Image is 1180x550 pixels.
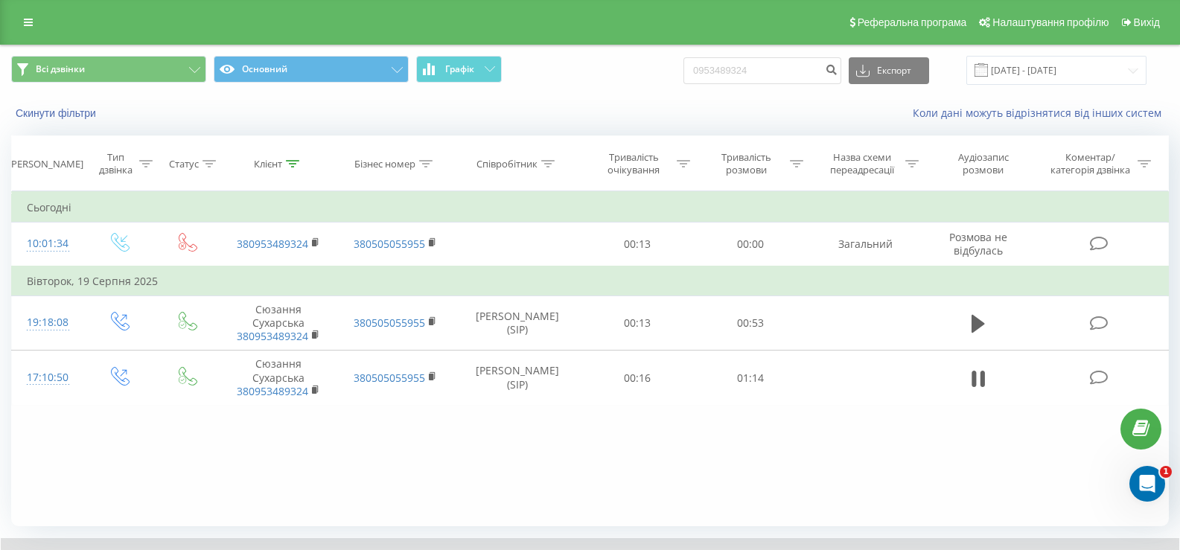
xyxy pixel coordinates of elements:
a: 380953489324 [237,237,308,251]
td: [PERSON_NAME] (SIP) [454,295,581,351]
div: 10:01:34 [27,229,69,258]
div: Аудіозапис розмови [937,151,1029,176]
span: Графік [445,64,474,74]
div: Тривалість розмови [707,151,786,176]
div: Коментар/категорія дзвінка [1047,151,1134,176]
div: Статус [169,158,199,170]
a: Коли дані можуть відрізнятися вiд інших систем [913,106,1169,120]
div: 17:10:50 [27,363,69,392]
input: Пошук за номером [683,57,841,84]
div: Співробітник [476,158,538,170]
a: 380505055955 [354,371,425,385]
td: [PERSON_NAME] (SIP) [454,351,581,406]
div: [PERSON_NAME] [8,158,83,170]
span: Реферальна програма [858,16,967,28]
span: Налаштування профілю [992,16,1109,28]
td: Сюзання Сухарська [220,295,337,351]
div: 19:18:08 [27,308,69,337]
td: 00:13 [581,295,694,351]
button: Основний [214,56,409,83]
a: 380953489324 [237,384,308,398]
a: 380505055955 [354,316,425,330]
a: 380505055955 [354,237,425,251]
td: Сьогодні [12,193,1169,223]
td: 00:53 [694,295,807,351]
div: Назва схеми переадресації [822,151,902,176]
td: 00:16 [581,351,694,406]
div: Тип дзвінка [97,151,135,176]
td: 00:13 [581,223,694,266]
div: Клієнт [254,158,282,170]
td: 01:14 [694,351,807,406]
button: Всі дзвінки [11,56,206,83]
button: Графік [416,56,502,83]
span: Всі дзвінки [36,63,85,75]
a: 380953489324 [237,329,308,343]
td: Вівторок, 19 Серпня 2025 [12,266,1169,296]
iframe: Intercom live chat [1129,466,1165,502]
div: Тривалість очікування [594,151,673,176]
td: 00:00 [694,223,807,266]
span: Розмова не відбулась [949,230,1007,258]
button: Експорт [849,57,929,84]
span: 1 [1160,466,1172,478]
span: Вихід [1134,16,1160,28]
td: Сюзання Сухарська [220,351,337,406]
button: Скинути фільтри [11,106,103,120]
div: Бізнес номер [354,158,415,170]
td: Загальний [806,223,924,266]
